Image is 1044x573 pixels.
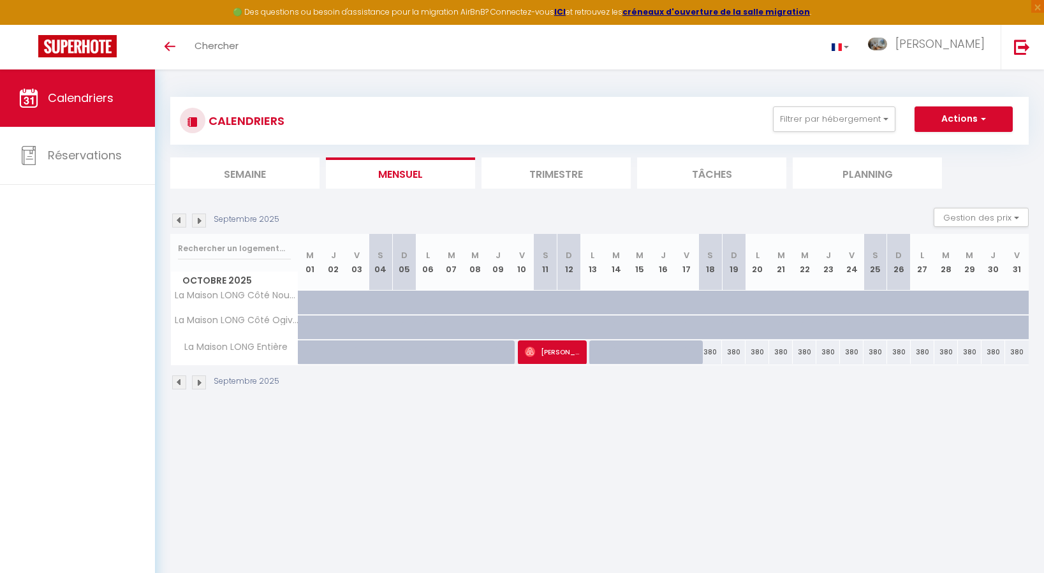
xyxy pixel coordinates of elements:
span: La Maison LONG Côté Nougat [173,291,300,300]
abbr: J [331,249,336,261]
span: Octobre 2025 [171,272,298,290]
th: 22 [793,234,816,291]
input: Rechercher un logement... [178,237,291,260]
a: ICI [554,6,566,17]
div: 380 [864,340,887,364]
abbr: S [872,249,878,261]
img: Super Booking [38,35,117,57]
th: 19 [722,234,746,291]
span: Réservations [48,147,122,163]
abbr: L [756,249,760,261]
span: La Maison LONG Entière [173,340,291,354]
abbr: L [426,249,430,261]
th: 16 [652,234,675,291]
li: Semaine [170,157,320,189]
li: Trimestre [482,157,631,189]
button: Gestion des prix [934,208,1029,227]
th: 28 [934,234,958,291]
abbr: M [966,249,973,261]
th: 27 [911,234,934,291]
th: 30 [982,234,1005,291]
abbr: J [496,249,501,261]
abbr: J [990,249,996,261]
abbr: J [826,249,831,261]
span: [PERSON_NAME] [525,340,580,364]
button: Filtrer par hébergement [773,106,895,132]
abbr: M [777,249,785,261]
th: 14 [605,234,628,291]
th: 11 [534,234,557,291]
abbr: S [543,249,548,261]
div: 380 [746,340,769,364]
abbr: V [354,249,360,261]
th: 02 [321,234,345,291]
th: 10 [510,234,534,291]
img: logout [1014,39,1030,55]
th: 03 [345,234,369,291]
span: [PERSON_NAME] [895,36,985,52]
th: 12 [557,234,581,291]
p: Septembre 2025 [214,214,279,226]
abbr: M [612,249,620,261]
abbr: D [566,249,572,261]
th: 29 [958,234,982,291]
th: 25 [864,234,887,291]
abbr: V [684,249,689,261]
th: 17 [675,234,699,291]
th: 24 [840,234,864,291]
abbr: D [895,249,902,261]
div: 380 [911,340,934,364]
th: 13 [581,234,605,291]
abbr: V [1014,249,1020,261]
div: 380 [982,340,1005,364]
th: 01 [298,234,322,291]
abbr: M [636,249,643,261]
abbr: M [448,249,455,261]
th: 23 [816,234,840,291]
div: 380 [887,340,911,364]
th: 05 [392,234,416,291]
li: Mensuel [326,157,475,189]
th: 31 [1005,234,1029,291]
th: 04 [369,234,392,291]
abbr: L [920,249,924,261]
div: 380 [722,340,746,364]
abbr: M [306,249,314,261]
abbr: M [942,249,950,261]
div: 380 [698,340,722,364]
a: créneaux d'ouverture de la salle migration [622,6,810,17]
th: 06 [416,234,439,291]
li: Tâches [637,157,786,189]
abbr: L [591,249,594,261]
div: 380 [840,340,864,364]
th: 18 [698,234,722,291]
div: 380 [816,340,840,364]
p: Septembre 2025 [214,375,279,388]
abbr: M [801,249,809,261]
div: 380 [793,340,816,364]
div: 380 [934,340,958,364]
th: 20 [746,234,769,291]
abbr: V [849,249,855,261]
span: Chercher [195,39,239,52]
div: 380 [1005,340,1029,364]
div: 380 [769,340,793,364]
a: ... [PERSON_NAME] [858,25,1001,69]
abbr: D [731,249,737,261]
abbr: V [519,249,525,261]
button: Ouvrir le widget de chat LiveChat [10,5,48,43]
span: La Maison LONG Côté Ogives [173,316,300,325]
th: 26 [887,234,911,291]
th: 15 [628,234,652,291]
span: Calendriers [48,90,114,106]
a: Chercher [185,25,248,69]
abbr: S [378,249,383,261]
abbr: M [471,249,479,261]
th: 09 [487,234,510,291]
div: 380 [958,340,982,364]
img: ... [868,38,887,50]
th: 07 [439,234,463,291]
abbr: D [401,249,408,261]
